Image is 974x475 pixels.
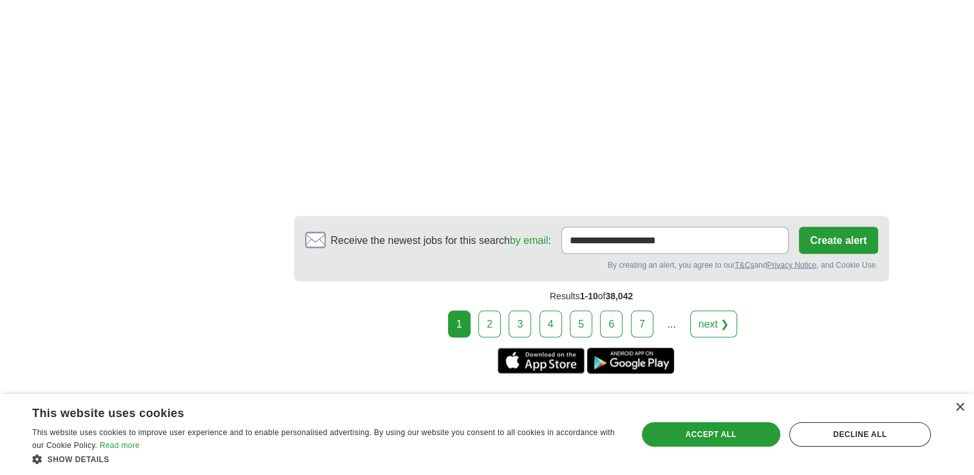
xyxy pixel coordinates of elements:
[498,348,585,373] a: Get the iPhone app
[478,310,501,337] a: 2
[331,232,551,248] span: Receive the newest jobs for this search :
[48,455,109,464] span: Show details
[735,260,754,269] a: T&Cs
[294,281,889,310] div: Results of
[32,452,619,465] div: Show details
[510,234,548,245] a: by email
[799,227,877,254] button: Create alert
[305,259,878,270] div: By creating an alert, you agree to our and , and Cookie Use.
[605,290,633,301] span: 38,042
[448,310,471,337] div: 1
[631,310,653,337] a: 7
[580,290,598,301] span: 1-10
[539,310,562,337] a: 4
[659,311,684,337] div: ...
[587,348,674,373] a: Get the Android app
[642,422,780,447] div: Accept all
[509,310,531,337] a: 3
[767,260,816,269] a: Privacy Notice
[690,310,738,337] a: next ❯
[570,310,592,337] a: 5
[32,402,587,421] div: This website uses cookies
[955,403,964,413] div: Close
[100,441,140,450] a: Read more, opens a new window
[600,310,623,337] a: 6
[32,428,615,450] span: This website uses cookies to improve user experience and to enable personalised advertising. By u...
[789,422,931,447] div: Decline all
